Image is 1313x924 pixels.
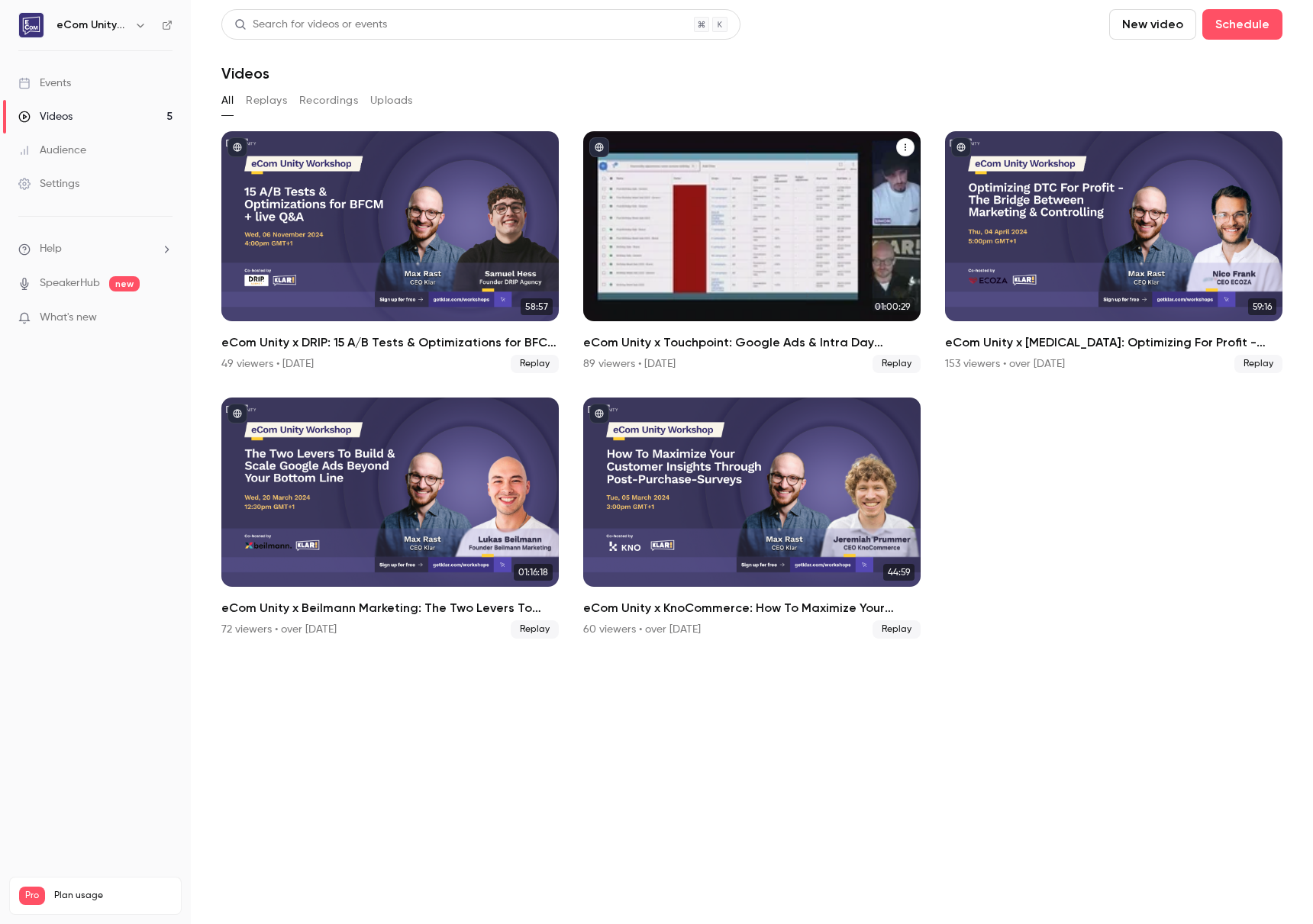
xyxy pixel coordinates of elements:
button: New video [1109,9,1196,40]
span: 01:16:18 [514,564,553,581]
span: 44:59 [883,564,915,581]
button: published [227,404,247,423]
span: Replay [511,620,559,639]
h2: eCom Unity x Touchpoint: Google Ads & Intra Day Bidding für maximalen Q4-Erfolg [583,333,921,352]
button: Uploads [370,89,413,113]
div: 49 viewers • [DATE] [221,356,314,372]
a: 44:59eCom Unity x KnoCommerce: How To Maximize Your Customer Insights Through Post-Purchase-Surve... [583,398,921,639]
li: eCom Unity x Touchpoint: Google Ads & Intra Day Bidding für maximalen Q4-Erfolg [583,131,921,373]
a: 58:57eCom Unity x DRIP: 15 A/B Tests & Optimizations for BFCM with [PERSON_NAME]49 viewers • [DAT... [221,131,559,373]
div: Events [18,76,71,91]
button: Recordings [299,89,358,113]
button: published [227,137,247,157]
button: Schedule [1202,9,1282,40]
h2: eCom Unity x DRIP: 15 A/B Tests & Optimizations for BFCM with [PERSON_NAME] [221,333,559,352]
h1: Videos [221,64,269,82]
a: 01:16:18eCom Unity x Beilmann Marketing: The Two Levers To Build & Scale Google Ads Beyond Your B... [221,398,559,639]
li: eCom Unity x DRIP: 15 A/B Tests & Optimizations for BFCM with Samuel Hess [221,131,559,373]
span: 58:57 [521,298,553,315]
span: What's new [40,310,97,326]
li: eCom Unity x KnoCommerce: How To Maximize Your Customer Insights Through Post-Purchase-Surveys [583,398,921,639]
button: Replays [246,89,287,113]
span: new [109,276,140,291]
span: Replay [873,355,921,373]
li: eCom Unity x Beilmann Marketing: The Two Levers To Build & Scale Google Ads Beyond Your Bottom Line [221,398,559,639]
div: 153 viewers • over [DATE] [945,356,1065,372]
button: published [951,137,971,157]
div: Search for videos or events [234,17,387,33]
div: Videos [18,109,73,124]
a: 01:00:29eCom Unity x Touchpoint: Google Ads & Intra Day Bidding für maximalen Q4-Erfolg89 viewers... [583,131,921,373]
li: help-dropdown-opener [18,241,173,257]
div: Settings [18,176,79,192]
div: Audience [18,143,86,158]
div: 60 viewers • over [DATE] [583,622,701,637]
button: All [221,89,234,113]
span: 59:16 [1248,298,1276,315]
span: Replay [1234,355,1282,373]
button: published [589,137,609,157]
a: SpeakerHub [40,275,100,291]
button: published [589,404,609,423]
h2: eCom Unity x [MEDICAL_DATA]: Optimizing For Profit - Building The Bridge Between Marketing & Cont... [945,333,1282,352]
span: Replay [511,355,559,373]
div: 72 viewers • over [DATE] [221,622,337,637]
span: Help [40,241,62,257]
h6: eCom Unity Workshops [56,18,128,33]
span: Pro [19,887,45,905]
section: Videos [221,9,1282,915]
img: eCom Unity Workshops [19,13,44,37]
span: Plan usage [54,890,172,902]
span: 01:00:29 [870,298,915,315]
h2: eCom Unity x KnoCommerce: How To Maximize Your Customer Insights Through Post-Purchase-Surveys [583,599,921,617]
div: 89 viewers • [DATE] [583,356,676,372]
a: 59:16eCom Unity x [MEDICAL_DATA]: Optimizing For Profit - Building The Bridge Between Marketing &... [945,131,1282,373]
ul: Videos [221,131,1282,639]
h2: eCom Unity x Beilmann Marketing: The Two Levers To Build & Scale Google Ads Beyond Your Bottom Line [221,599,559,617]
span: Replay [873,620,921,639]
li: eCom Unity x ECOZA: Optimizing For Profit - Building The Bridge Between Marketing & Controlling [945,131,1282,373]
